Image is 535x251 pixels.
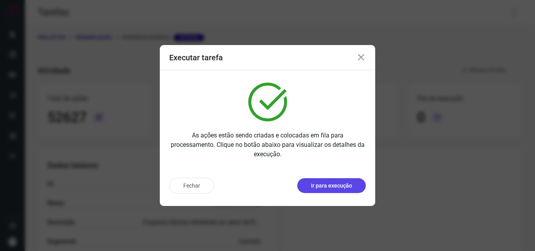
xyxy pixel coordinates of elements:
p: Ir para execução [311,182,352,190]
p: As ações estão sendo criadas e colocadas em fila para processamento. Clique no botão abaixo para ... [169,131,366,159]
img: verified.svg [248,83,287,121]
button: Ir para execução [297,178,366,193]
h3: Executar tarefa [169,53,223,62]
button: Fechar [169,178,214,193]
